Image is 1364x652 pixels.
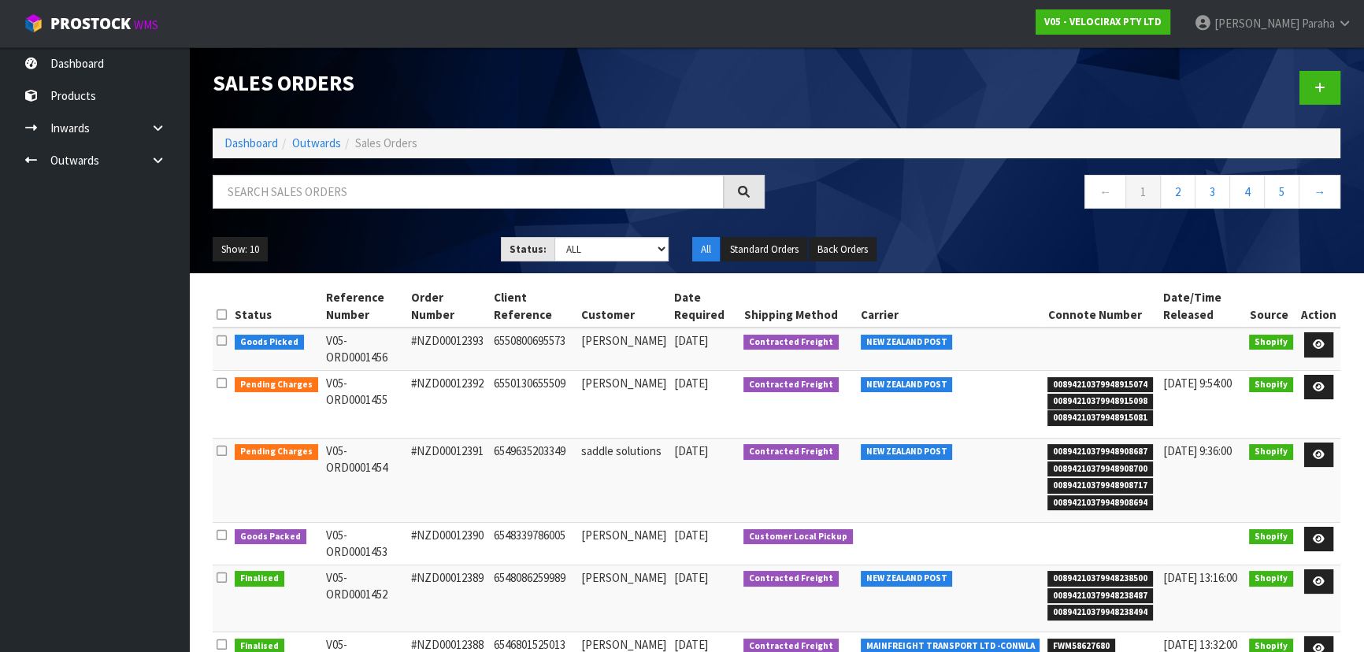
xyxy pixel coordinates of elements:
[231,285,322,328] th: Status
[861,444,953,460] span: NEW ZEALAND POST
[407,328,490,370] td: #NZD00012393
[1047,478,1153,494] span: 00894210379948908717
[224,135,278,150] a: Dashboard
[322,370,408,438] td: V05-ORD0001455
[134,17,158,32] small: WMS
[1047,377,1153,393] span: 00894210379948915074
[50,13,131,34] span: ProStock
[809,237,877,262] button: Back Orders
[1214,16,1299,31] span: [PERSON_NAME]
[674,333,708,348] span: [DATE]
[322,522,408,565] td: V05-ORD0001453
[577,285,670,328] th: Customer
[490,285,578,328] th: Client Reference
[1245,285,1297,328] th: Source
[788,175,1340,213] nav: Page navigation
[235,377,318,393] span: Pending Charges
[674,443,708,458] span: [DATE]
[1249,444,1293,460] span: Shopify
[692,237,720,262] button: All
[861,571,953,587] span: NEW ZEALAND POST
[1163,376,1232,391] span: [DATE] 9:54:00
[322,285,408,328] th: Reference Number
[490,370,578,438] td: 6550130655509
[24,13,43,33] img: cube-alt.png
[1036,9,1170,35] a: V05 - VELOCIRAX PTY LTD
[322,438,408,522] td: V05-ORD0001454
[1084,175,1126,209] a: ←
[577,522,670,565] td: [PERSON_NAME]
[577,438,670,522] td: saddle solutions
[1047,394,1153,409] span: 00894210379948915098
[1047,495,1153,511] span: 00894210379948908694
[407,522,490,565] td: #NZD00012390
[490,438,578,522] td: 6549635203349
[355,135,417,150] span: Sales Orders
[674,376,708,391] span: [DATE]
[1160,175,1195,209] a: 2
[743,377,839,393] span: Contracted Freight
[1047,461,1153,477] span: 00894210379948908700
[674,570,708,585] span: [DATE]
[235,335,304,350] span: Goods Picked
[490,565,578,632] td: 6548086259989
[292,135,341,150] a: Outwards
[490,328,578,370] td: 6550800695573
[407,438,490,522] td: #NZD00012391
[1044,15,1162,28] strong: V05 - VELOCIRAX PTY LTD
[739,285,857,328] th: Shipping Method
[861,335,953,350] span: NEW ZEALAND POST
[1163,637,1237,652] span: [DATE] 13:32:00
[1047,444,1153,460] span: 00894210379948908687
[743,529,853,545] span: Customer Local Pickup
[1125,175,1161,209] a: 1
[1047,410,1153,426] span: 00894210379948915081
[577,565,670,632] td: [PERSON_NAME]
[721,237,807,262] button: Standard Orders
[1229,175,1265,209] a: 4
[743,444,839,460] span: Contracted Freight
[674,528,708,543] span: [DATE]
[1302,16,1335,31] span: Paraha
[1195,175,1230,209] a: 3
[577,370,670,438] td: [PERSON_NAME]
[510,243,547,256] strong: Status:
[235,571,284,587] span: Finalised
[1299,175,1340,209] a: →
[407,565,490,632] td: #NZD00012389
[1249,335,1293,350] span: Shopify
[322,328,408,370] td: V05-ORD0001456
[235,444,318,460] span: Pending Charges
[235,529,306,545] span: Goods Packed
[213,237,268,262] button: Show: 10
[1043,285,1159,328] th: Connote Number
[1047,605,1153,621] span: 00894210379948238494
[1297,285,1340,328] th: Action
[1047,588,1153,604] span: 00894210379948238487
[670,285,739,328] th: Date Required
[1163,570,1237,585] span: [DATE] 13:16:00
[1249,571,1293,587] span: Shopify
[213,175,724,209] input: Search sales orders
[577,328,670,370] td: [PERSON_NAME]
[1249,529,1293,545] span: Shopify
[1264,175,1299,209] a: 5
[213,71,765,94] h1: Sales Orders
[322,565,408,632] td: V05-ORD0001452
[1249,377,1293,393] span: Shopify
[1163,443,1232,458] span: [DATE] 9:36:00
[1047,571,1153,587] span: 00894210379948238500
[743,571,839,587] span: Contracted Freight
[1159,285,1246,328] th: Date/Time Released
[407,285,490,328] th: Order Number
[861,377,953,393] span: NEW ZEALAND POST
[857,285,1044,328] th: Carrier
[743,335,839,350] span: Contracted Freight
[407,370,490,438] td: #NZD00012392
[674,637,708,652] span: [DATE]
[490,522,578,565] td: 6548339786005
